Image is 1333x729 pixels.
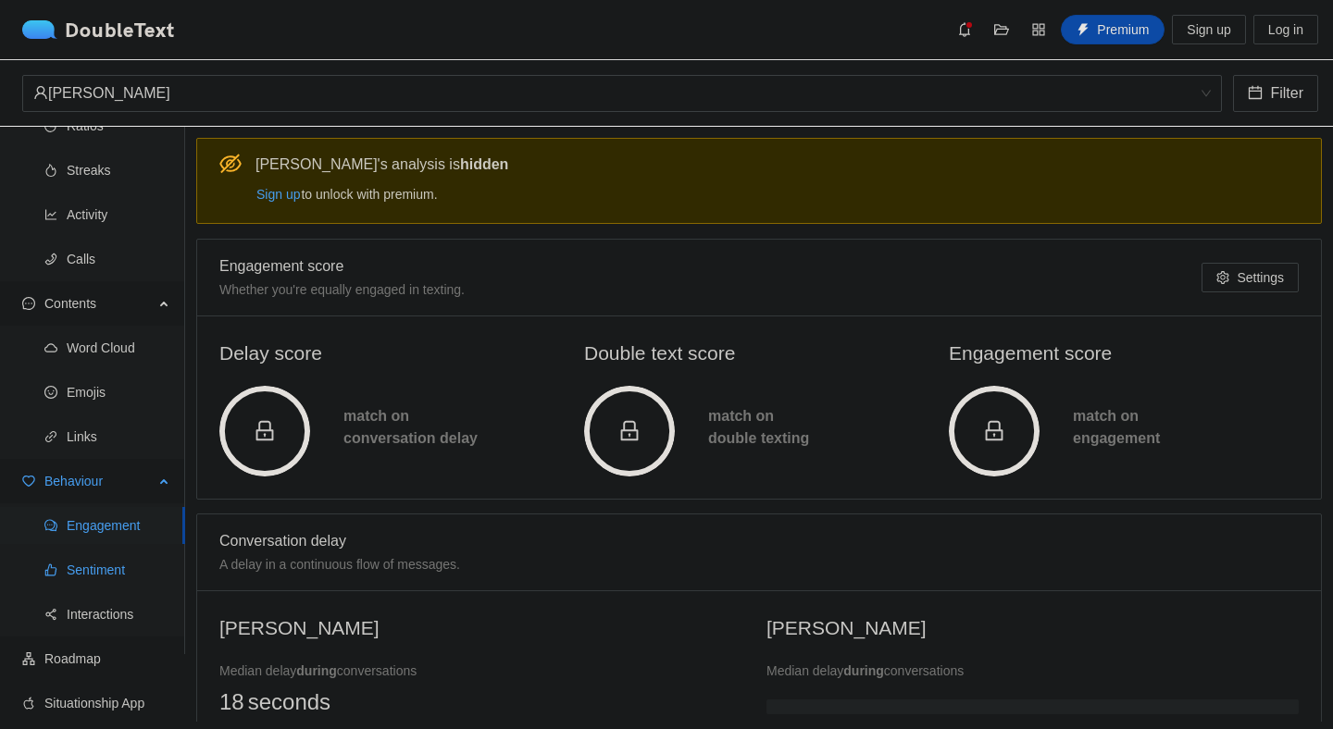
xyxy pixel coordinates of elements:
img: logo [22,20,65,39]
span: cloud [44,341,57,354]
span: bell [951,22,978,37]
span: fire [44,164,57,177]
span: setting [1216,271,1229,286]
div: Median delay conversations [766,661,1299,681]
span: match on double texting [708,408,809,446]
h2: [PERSON_NAME] [766,612,1299,643]
span: seconds [248,685,330,720]
span: Situationship App [44,685,170,722]
span: match on conversation delay [343,408,478,446]
span: Premium [1097,19,1149,40]
span: 18 [219,689,244,714]
a: logoDoubleText [22,20,175,39]
span: Streaks [67,152,170,189]
h2: Delay score [219,338,569,368]
span: calendar [1248,85,1263,103]
span: appstore [1025,22,1053,37]
span: Conversation delay [219,533,346,549]
span: Log in [1268,19,1303,40]
span: Roadmap [44,640,170,677]
span: user [33,85,48,100]
span: Sentiment [67,551,170,588]
span: apartment [22,652,35,665]
div: DoubleText [22,20,175,39]
span: phone [44,253,57,266]
span: Contents [44,285,154,322]
div: [PERSON_NAME] [33,76,1194,111]
span: Filter [1270,81,1303,105]
span: line-chart [44,208,57,221]
h2: [PERSON_NAME] [219,612,752,643]
span: match on engagement [1073,408,1160,446]
button: bell [950,15,979,44]
span: lock [618,420,641,442]
button: folder-open [987,15,1016,44]
span: Activity [67,196,170,233]
span: A delay in a continuous flow of messages. [219,557,460,572]
button: settingSettings [1202,263,1299,292]
span: message [22,297,35,310]
b: during [843,663,884,678]
span: eye-invisible [219,153,242,175]
span: rajveer [33,76,1211,111]
span: [PERSON_NAME] 's analysis is [255,156,508,172]
button: Sign up [255,179,301,209]
button: calendarFilter [1233,75,1318,112]
span: like [44,563,57,576]
span: heart [22,475,35,488]
span: lock [983,420,1005,442]
h2: Engagement score [949,338,1299,368]
h2: Double text score [584,338,934,368]
button: Log in [1253,15,1318,44]
span: comment [44,519,57,532]
span: folder-open [988,22,1015,37]
span: Word Cloud [67,329,170,366]
span: smile [44,386,57,399]
span: thunderbolt [1077,23,1090,38]
span: Behaviour [44,463,154,500]
span: lock [254,420,276,442]
span: share-alt [44,608,57,621]
span: Sign up [256,184,300,204]
b: during [296,663,337,678]
span: Sign up [1187,19,1230,40]
button: thunderboltPremium [1061,15,1165,44]
span: Calls [67,241,170,278]
span: apple [22,697,35,710]
span: Emojis [67,374,170,411]
button: Sign up [1172,15,1245,44]
div: Median delay conversations [219,661,752,681]
span: link [44,430,57,443]
span: Interactions [67,596,170,633]
span: Whether you're equally engaged in texting. [219,282,465,297]
div: to unlock with premium. [255,179,1307,209]
span: Settings [1237,267,1284,288]
button: appstore [1024,15,1053,44]
span: Engagement [67,507,170,544]
b: hidden [460,156,508,172]
span: Engagement score [219,258,343,274]
span: Links [67,418,170,455]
